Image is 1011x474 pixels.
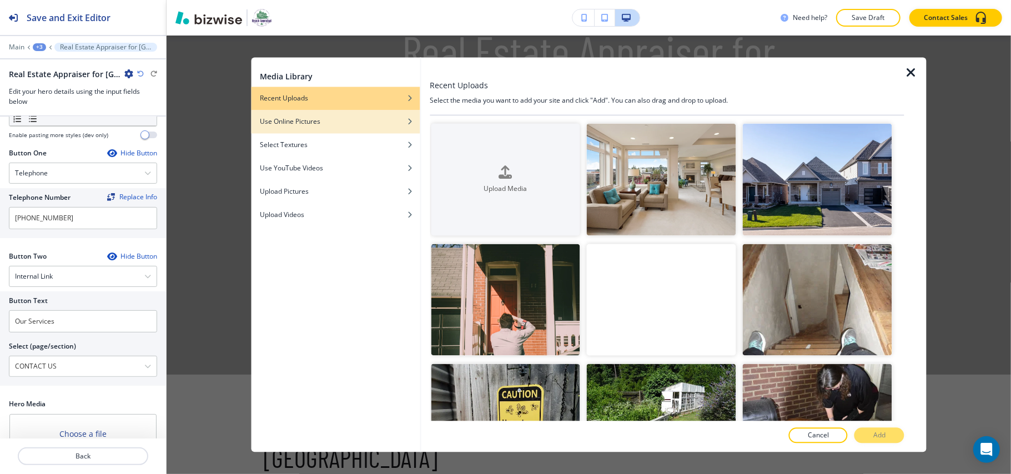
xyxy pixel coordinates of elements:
[9,357,144,376] input: Manual Input
[107,193,157,202] span: Find and replace this information across Bizwise
[260,71,313,83] h2: Media Library
[789,428,848,443] button: Cancel
[251,87,420,110] button: Recent Uploads
[260,94,308,104] h4: Recent Uploads
[808,431,829,441] p: Cancel
[251,157,420,180] button: Use YouTube Videos
[260,140,308,150] h4: Select Textures
[430,96,904,106] h4: Select the media you want to add your site and click "Add". You can also drag and drop to upload.
[54,43,157,52] button: Real Estate Appraiser for [GEOGRAPHIC_DATA][US_STATE]
[251,134,420,157] button: Select Textures
[9,43,24,51] button: Main
[15,271,53,281] h4: Internal Link
[9,87,157,107] h3: Edit your hero details using the input fields below
[59,428,107,440] button: Choose a file
[9,296,48,306] h2: Button Text
[18,447,148,465] button: Back
[107,193,115,201] img: Replace
[793,13,827,23] h3: Need help?
[431,124,580,236] button: Upload Media
[107,193,157,201] button: ReplaceReplace Info
[836,9,901,27] button: Save Draft
[9,193,71,203] h2: Telephone Number
[260,164,323,174] h4: Use YouTube Videos
[9,207,157,229] input: Ex. 561-222-1111
[973,436,1000,463] div: Open Intercom Messenger
[251,180,420,204] button: Upload Pictures
[851,13,886,23] p: Save Draft
[430,80,488,92] h3: Recent Uploads
[60,43,152,51] p: Real Estate Appraiser for [GEOGRAPHIC_DATA][US_STATE]
[33,43,46,51] button: +3
[252,9,271,27] img: Your Logo
[251,110,420,134] button: Use Online Pictures
[175,11,242,24] img: Bizwise Logo
[19,451,147,461] p: Back
[9,251,47,261] h2: Button Two
[15,168,48,178] h4: Telephone
[260,117,320,127] h4: Use Online Pictures
[107,193,157,201] div: Replace Info
[9,148,47,158] h2: Button One
[431,184,580,194] h4: Upload Media
[9,341,76,351] h2: Select (page/section)
[909,9,1002,27] button: Contact Sales
[107,252,157,261] button: Hide Button
[9,399,157,409] h2: Hero Media
[260,187,309,197] h4: Upload Pictures
[924,13,968,23] p: Contact Sales
[9,131,108,139] h4: Enable pasting more styles (dev only)
[251,204,420,227] button: Upload Videos
[9,68,120,80] h2: Real Estate Appraiser for [GEOGRAPHIC_DATA][US_STATE]
[27,11,110,24] h2: Save and Exit Editor
[260,210,304,220] h4: Upload Videos
[107,149,157,158] button: Hide Button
